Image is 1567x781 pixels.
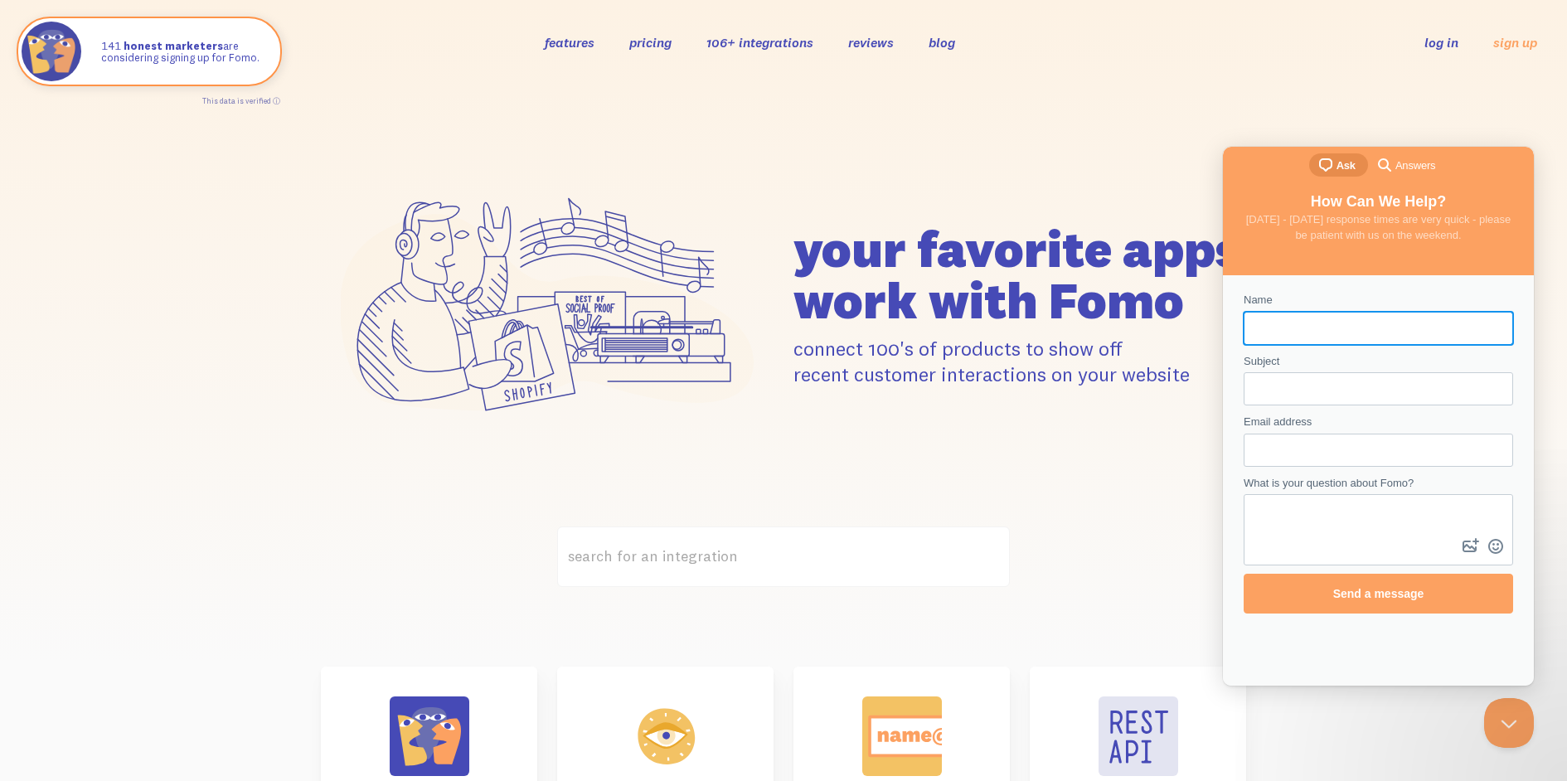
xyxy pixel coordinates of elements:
[1484,698,1534,748] iframe: Help Scout Beacon - Close
[101,40,264,64] p: are considering signing up for Fomo.
[848,34,894,51] a: reviews
[629,34,672,51] a: pricing
[1493,34,1537,51] a: sign up
[22,22,81,81] img: Fomo
[706,34,813,51] a: 106+ integrations
[793,336,1246,387] p: connect 100's of products to show off recent customer interactions on your website
[1223,147,1534,686] iframe: Help Scout Beacon - Live Chat, Contact Form, and Knowledge Base
[557,526,1010,587] label: search for an integration
[101,40,121,51] span: 141
[545,34,594,51] a: features
[124,39,223,52] strong: honest marketers
[793,223,1246,326] h1: your favorite apps work with Fomo
[1424,34,1458,51] a: log in
[929,34,955,51] a: blog
[202,96,280,105] a: This data is verified ⓘ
